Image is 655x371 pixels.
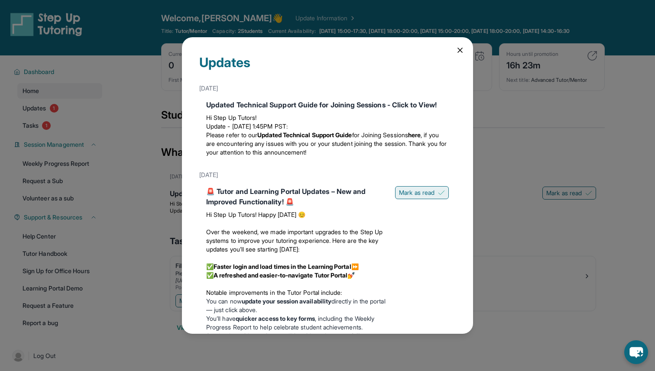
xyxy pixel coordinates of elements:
span: Please refer to our [206,131,257,139]
span: Mark as read [399,188,435,197]
span: , if you are encountering any issues with you or your student joining the session. Thank you for ... [206,131,447,156]
span: You can now [206,297,242,305]
div: 🚨 Tutor and Learning Portal Updates – New and Improved Functionality! 🚨 [206,186,388,207]
span: 💅 [347,271,355,279]
strong: update your session availability [242,297,331,305]
span: for Joining Sessions [352,131,408,139]
span: ✅ [206,271,214,279]
span: ⏩ [351,263,359,270]
span: Notable improvements in the Tutor Portal include: [206,289,342,296]
strong: A refreshed and easier-to-navigate Tutor Portal [214,271,347,279]
div: [DATE] [199,167,456,183]
strong: Updated Technical Support Guide [257,131,352,139]
strong: quicker access to key forms [236,315,315,322]
div: [DATE] [199,81,456,96]
div: Updated Technical Support Guide for Joining Sessions - Click to View! [206,100,449,110]
button: chat-button [624,340,648,364]
span: Starting later this week, you will be able to [206,332,321,339]
span: Over the weekend, we made important upgrades to the Step Up systems to improve your tutoring expe... [206,228,383,253]
button: Mark as read [395,186,449,199]
img: Mark as read [438,189,445,196]
span: Hi Step Up Tutors! [206,114,256,121]
a: here [408,131,421,139]
span: Hi Step Up Tutors! Happy [DATE] 😊 [206,211,305,218]
span: Update - [DATE] 1:45PM PST: [206,123,288,130]
div: Updates [199,55,456,81]
strong: Faster login and load times in the Learning Portal [214,263,351,270]
li: You’ll have [206,314,388,332]
span: ✅ [206,263,214,270]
